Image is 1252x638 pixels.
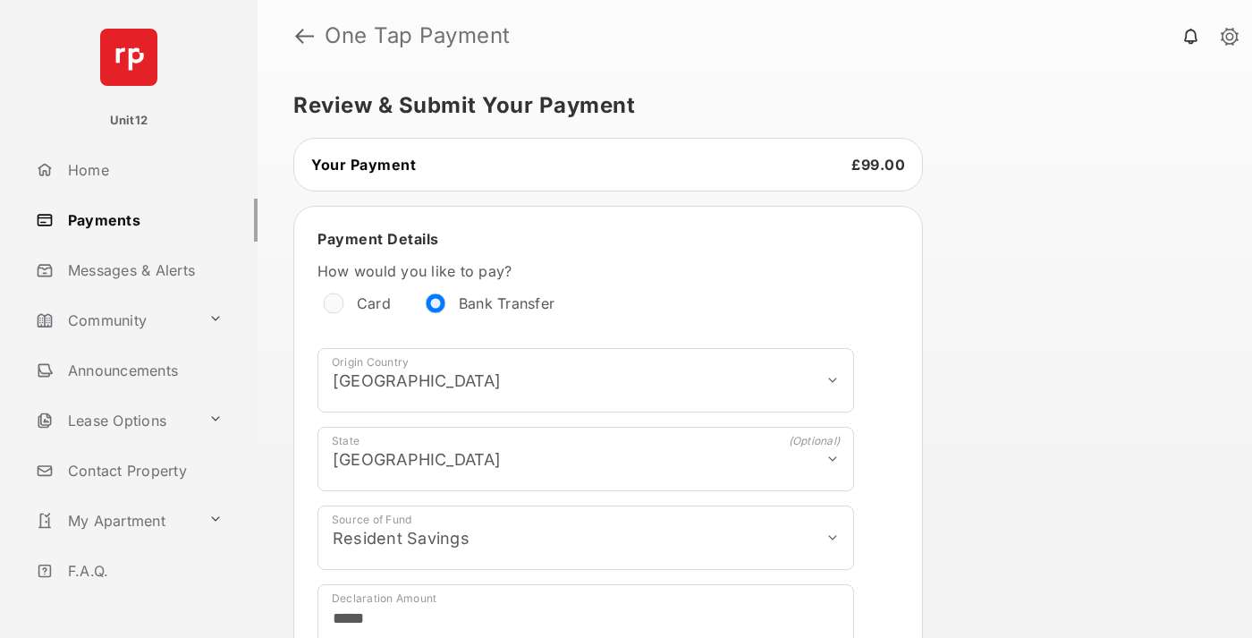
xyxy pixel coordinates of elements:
[325,25,511,47] strong: One Tap Payment
[29,349,258,392] a: Announcements
[293,95,1202,116] h5: Review & Submit Your Payment
[459,294,554,312] label: Bank Transfer
[851,156,905,174] span: £99.00
[311,156,416,174] span: Your Payment
[29,399,201,442] a: Lease Options
[29,449,258,492] a: Contact Property
[317,262,854,280] label: How would you like to pay?
[29,549,258,592] a: F.A.Q.
[29,199,258,242] a: Payments
[29,499,201,542] a: My Apartment
[29,149,258,191] a: Home
[110,112,148,130] p: Unit12
[29,299,201,342] a: Community
[29,249,258,292] a: Messages & Alerts
[317,230,439,248] span: Payment Details
[100,29,157,86] img: svg+xml;base64,PHN2ZyB4bWxucz0iaHR0cDovL3d3dy53My5vcmcvMjAwMC9zdmciIHdpZHRoPSI2NCIgaGVpZ2h0PSI2NC...
[357,294,391,312] label: Card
